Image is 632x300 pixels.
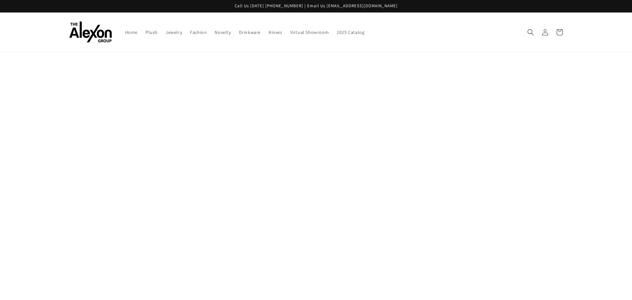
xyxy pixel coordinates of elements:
[239,29,261,35] span: Drinkware
[215,29,231,35] span: Novelty
[142,25,162,39] a: Plush
[265,25,286,39] a: Knives
[186,25,211,39] a: Fashion
[166,29,182,35] span: Jewelry
[211,25,235,39] a: Novelty
[523,25,538,40] summary: Search
[290,29,329,35] span: Virtual Showroom
[162,25,186,39] a: Jewelry
[333,25,368,39] a: 2025 Catalog
[269,29,282,35] span: Knives
[145,29,158,35] span: Plush
[69,21,112,43] img: The Alexon Group
[235,25,265,39] a: Drinkware
[337,29,364,35] span: 2025 Catalog
[190,29,207,35] span: Fashion
[125,29,138,35] span: Home
[286,25,333,39] a: Virtual Showroom
[121,25,142,39] a: Home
